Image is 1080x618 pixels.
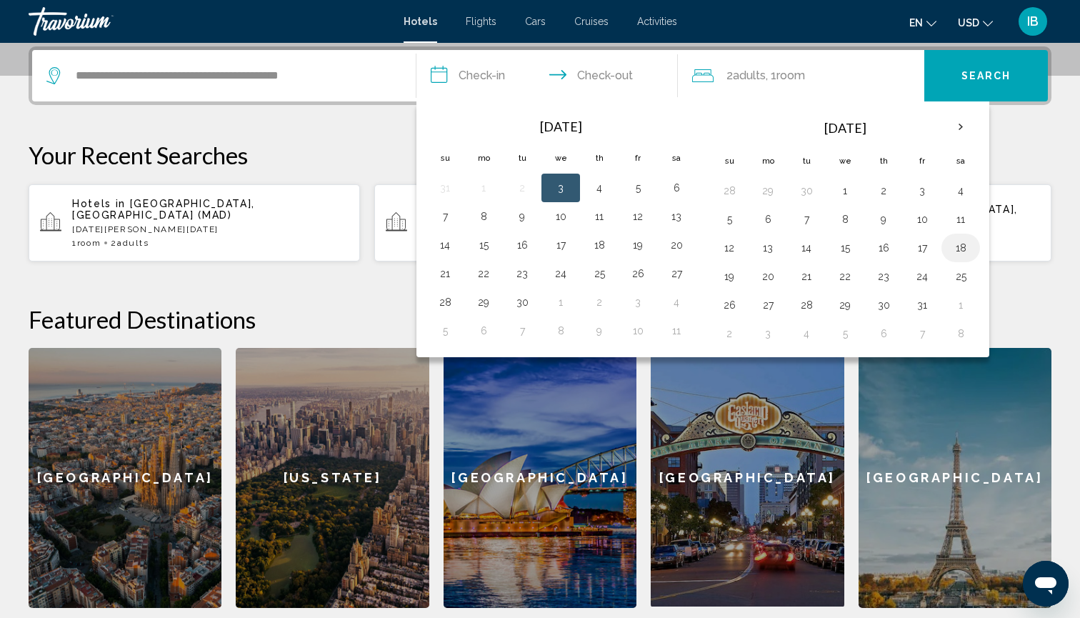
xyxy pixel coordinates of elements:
a: Flights [466,16,496,27]
button: Day 3 [911,181,934,201]
span: USD [958,17,979,29]
button: Day 16 [511,235,534,255]
button: Next month [941,111,980,144]
span: Adults [733,69,766,82]
button: Day 9 [872,209,895,229]
button: Day 6 [472,321,495,341]
a: Travorium [29,7,389,36]
button: Change language [909,12,936,33]
span: 2 [111,238,149,248]
button: Day 7 [911,324,934,344]
a: Cars [525,16,546,27]
button: Day 14 [795,238,818,258]
button: Day 15 [472,235,495,255]
button: Day 31 [434,178,456,198]
a: [GEOGRAPHIC_DATA] [444,348,636,608]
button: Day 7 [795,209,818,229]
p: [DATE][PERSON_NAME][DATE] [72,224,349,234]
button: Day 5 [834,324,856,344]
button: Day 3 [549,178,572,198]
button: Day 8 [472,206,495,226]
button: Day 4 [795,324,818,344]
h2: Featured Destinations [29,305,1051,334]
button: Day 26 [718,295,741,315]
button: Day 4 [949,181,972,201]
button: Day 29 [834,295,856,315]
span: IB [1027,14,1039,29]
button: Day 23 [511,264,534,284]
button: Day 11 [588,206,611,226]
button: Day 22 [472,264,495,284]
button: Day 16 [872,238,895,258]
button: Day 13 [665,206,688,226]
div: [GEOGRAPHIC_DATA] [651,348,844,607]
span: Hotels [404,16,437,27]
button: Day 27 [665,264,688,284]
button: Day 30 [872,295,895,315]
span: Hotels in [72,198,126,209]
button: Day 3 [756,324,779,344]
span: [GEOGRAPHIC_DATA], [GEOGRAPHIC_DATA] (MAD) [72,198,255,221]
button: Day 23 [872,266,895,286]
button: Day 29 [472,292,495,312]
button: Day 6 [665,178,688,198]
button: Day 5 [718,209,741,229]
a: [US_STATE] [236,348,429,608]
button: Day 21 [434,264,456,284]
button: Day 17 [911,238,934,258]
button: Day 10 [626,321,649,341]
button: Search [924,50,1048,101]
div: [GEOGRAPHIC_DATA] [859,348,1051,608]
button: Day 31 [911,295,934,315]
a: Activities [637,16,677,27]
div: [GEOGRAPHIC_DATA] [29,348,221,608]
button: Day 2 [588,292,611,312]
button: Day 19 [626,235,649,255]
button: Day 20 [665,235,688,255]
span: 1 [72,238,101,248]
button: Day 7 [511,321,534,341]
a: [GEOGRAPHIC_DATA] [651,348,844,608]
th: [DATE] [464,111,657,142]
span: Adults [117,238,149,248]
button: User Menu [1014,6,1051,36]
button: Day 8 [834,209,856,229]
button: Day 3 [626,292,649,312]
button: Day 25 [949,266,972,286]
button: Day 1 [549,292,572,312]
button: Day 24 [911,266,934,286]
button: Day 6 [756,209,779,229]
button: Day 7 [434,206,456,226]
button: Day 14 [434,235,456,255]
th: [DATE] [749,111,941,145]
button: Day 9 [588,321,611,341]
button: Day 29 [756,181,779,201]
button: Day 18 [588,235,611,255]
button: Day 4 [588,178,611,198]
button: Day 1 [834,181,856,201]
span: en [909,17,923,29]
button: Day 11 [949,209,972,229]
a: Cruises [574,16,609,27]
button: Day 28 [434,292,456,312]
button: Hotels in [GEOGRAPHIC_DATA], [GEOGRAPHIC_DATA] (MAD)[DATE][PERSON_NAME][DATE]1Room2Adults [29,184,360,262]
button: Day 26 [626,264,649,284]
button: Day 25 [588,264,611,284]
button: Change currency [958,12,993,33]
button: Day 18 [949,238,972,258]
button: Day 12 [718,238,741,258]
iframe: Кнопка запуска окна обмена сообщениями [1023,561,1069,607]
button: Travelers: 2 adults, 0 children [678,50,925,101]
button: Day 30 [511,292,534,312]
span: 2 [726,66,766,86]
button: Day 12 [626,206,649,226]
span: Room [776,69,805,82]
button: Day 30 [795,181,818,201]
button: Day 4 [665,292,688,312]
button: Day 17 [549,235,572,255]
